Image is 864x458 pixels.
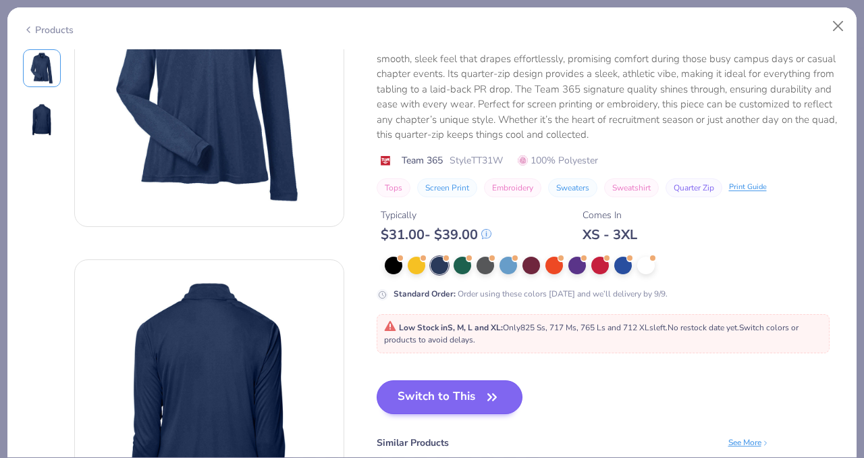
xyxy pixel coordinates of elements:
div: Typically [381,208,491,222]
div: $ 31.00 - $ 39.00 [381,226,491,243]
button: Screen Print [417,178,477,197]
img: brand logo [377,155,395,166]
strong: Low Stock in S, M, L and XL : [399,322,503,333]
button: Switch to This [377,380,523,414]
button: Embroidery [484,178,541,197]
img: Back [26,103,58,136]
span: 100% Polyester [518,153,598,168]
div: See More [728,436,769,449]
strong: Standard Order : [394,288,456,299]
span: Style TT31W [450,153,503,168]
div: Comes In [583,208,637,222]
span: Only 825 Ss, 717 Ms, 765 Ls and 712 XLs left. Switch colors or products to avoid delays. [384,322,799,345]
div: Order using these colors [DATE] and we’ll delivery by 9/9. [394,288,668,300]
button: Quarter Zip [666,178,722,197]
span: Team 365 [402,153,443,168]
span: No restock date yet. [668,322,739,333]
button: Close [826,14,851,39]
button: Tops [377,178,410,197]
div: XS - 3XL [583,226,637,243]
div: Print Guide [729,182,767,193]
button: Sweaters [548,178,597,197]
div: Similar Products [377,436,449,450]
button: Sweatshirt [604,178,659,197]
div: Products [23,23,74,37]
div: Team 365's [DEMOGRAPHIC_DATA]' Zone Performance Quarter-Zip is that perfect blend of function and... [377,21,842,143]
img: Front [26,52,58,84]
